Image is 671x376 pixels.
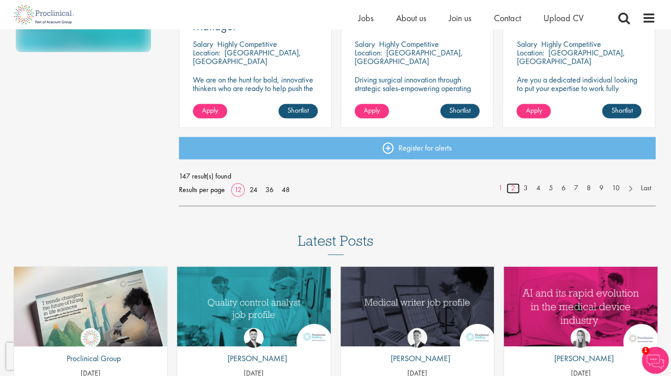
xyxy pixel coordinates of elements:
[202,105,218,115] span: Apply
[516,47,625,66] p: [GEOGRAPHIC_DATA], [GEOGRAPHIC_DATA]
[494,183,507,193] a: 1
[177,266,331,346] a: Link to a post
[440,104,479,118] a: Shortlist
[494,12,521,24] a: Contact
[179,137,656,159] a: Register for alerts
[14,266,168,346] a: Link to a post
[636,183,656,193] a: Last
[507,183,520,193] a: 2
[407,328,427,348] img: George Watson
[358,12,374,24] a: Jobs
[355,75,479,110] p: Driving surgical innovation through strategic sales-empowering operating rooms with cutting-edge ...
[516,39,537,49] span: Salary
[221,352,287,364] p: [PERSON_NAME]
[221,328,287,368] a: Joshua Godden [PERSON_NAME]
[355,47,463,66] p: [GEOGRAPHIC_DATA], [GEOGRAPHIC_DATA]
[516,75,641,101] p: Are you a dedicated individual looking to put your expertise to work fully flexibly in a remote p...
[582,183,595,193] a: 8
[262,185,277,194] a: 36
[384,328,450,368] a: George Watson [PERSON_NAME]
[179,170,656,183] span: 147 result(s) found
[449,12,471,24] a: Join us
[355,104,389,118] a: Apply
[504,266,657,346] img: AI and Its Impact on the Medical Device Industry | Proclinical
[384,352,450,364] p: [PERSON_NAME]
[217,39,277,49] p: Highly Competitive
[571,328,590,348] img: Hannah Burke
[543,12,584,24] a: Upload CV
[193,47,301,66] p: [GEOGRAPHIC_DATA], [GEOGRAPHIC_DATA]
[557,183,570,193] a: 6
[602,104,641,118] a: Shortlist
[532,183,545,193] a: 4
[396,12,426,24] a: About us
[177,266,331,346] img: quality control analyst job profile
[278,185,293,194] a: 48
[193,47,220,58] span: Location:
[595,183,608,193] a: 9
[607,183,624,193] a: 10
[341,266,494,346] a: Link to a post
[60,328,121,368] a: Proclinical Group Proclinical Group
[60,352,121,364] p: Proclinical Group
[193,9,318,32] a: Global Trial Supply Manager
[642,347,649,354] span: 1
[6,343,122,370] iframe: reCAPTCHA
[298,233,374,255] h3: Latest Posts
[548,352,614,364] p: [PERSON_NAME]
[193,39,213,49] span: Salary
[642,347,669,374] img: Chatbot
[544,183,557,193] a: 5
[278,104,318,118] a: Shortlist
[525,105,542,115] span: Apply
[246,185,260,194] a: 24
[193,104,227,118] a: Apply
[570,183,583,193] a: 7
[355,47,382,58] span: Location:
[548,328,614,368] a: Hannah Burke [PERSON_NAME]
[355,39,375,49] span: Salary
[504,266,657,346] a: Link to a post
[519,183,532,193] a: 3
[541,39,601,49] p: Highly Competitive
[341,266,494,346] img: Medical writer job profile
[193,75,318,110] p: We are on the hunt for bold, innovative thinkers who are ready to help push the boundaries of sci...
[364,105,380,115] span: Apply
[379,39,439,49] p: Highly Competitive
[516,47,544,58] span: Location:
[244,328,264,348] img: Joshua Godden
[81,328,100,348] img: Proclinical Group
[14,266,168,353] img: Proclinical: Life sciences hiring trends report 2025
[179,183,225,197] span: Results per page
[516,104,551,118] a: Apply
[231,185,245,194] a: 12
